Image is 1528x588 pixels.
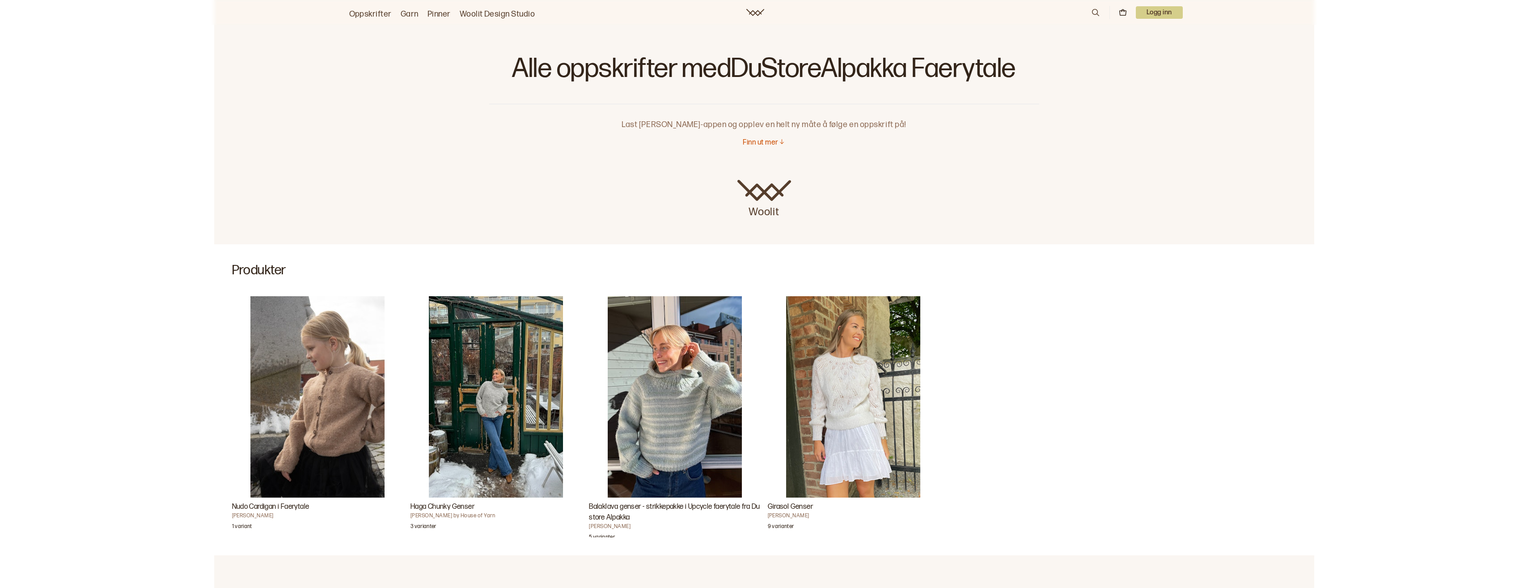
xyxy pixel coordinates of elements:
[768,296,939,538] a: Girasol Genser
[743,138,785,148] button: Finn ut mer
[428,8,451,21] a: Pinner
[250,296,385,498] img: Brit Frafjord ØrstavikNudo Cardigan i Faerytale
[743,138,778,148] p: Finn ut mer
[1136,6,1183,19] p: Logg inn
[232,502,403,512] h3: Nudo Cardigan i Faerytale
[349,8,392,21] a: Oppskrifter
[401,8,419,21] a: Garn
[232,296,403,538] a: Nudo Cardigan i Faerytale
[411,502,582,512] h3: Haga Chunky Genser
[411,296,582,538] a: Haga Chunky Genser
[232,512,403,520] h4: [PERSON_NAME]
[786,296,920,498] img: Trine Lise HøysethGirasol Genser
[1136,6,1183,19] button: User dropdown
[589,534,615,543] p: 5 varianter
[768,523,794,532] p: 9 varianter
[737,180,791,219] a: Woolit
[589,502,760,523] h3: Balaklava genser - strikkepakke i Upcycle faerytale fra Du store Alpakka
[489,104,1039,131] p: Last [PERSON_NAME]-appen og opplev en helt ny måte å følge en oppskrift på!
[232,523,252,532] p: 1 variant
[411,523,436,532] p: 3 varianter
[746,9,764,16] a: Woolit
[429,296,563,498] img: Øyunn Krogh by House of YarnHaga Chunky Genser
[768,502,939,512] h3: Girasol Genser
[589,523,760,530] h4: [PERSON_NAME]
[737,180,791,201] img: Woolit
[737,201,791,219] p: Woolit
[460,8,535,21] a: Woolit Design Studio
[768,512,939,520] h4: [PERSON_NAME]
[589,296,760,538] a: Balaklava genser - strikkepakke i Upcycle faerytale fra Du store Alpakka
[489,54,1039,89] h1: Alle oppskrifter med DuStoreAlpakka Faerytale
[608,296,742,498] img: Brit Frafjord ØrstavikBalaklava genser - strikkepakke i Upcycle faerytale fra Du store Alpakka
[214,244,1314,278] h2: Produkter
[411,512,582,520] h4: [PERSON_NAME] by House of Yarn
